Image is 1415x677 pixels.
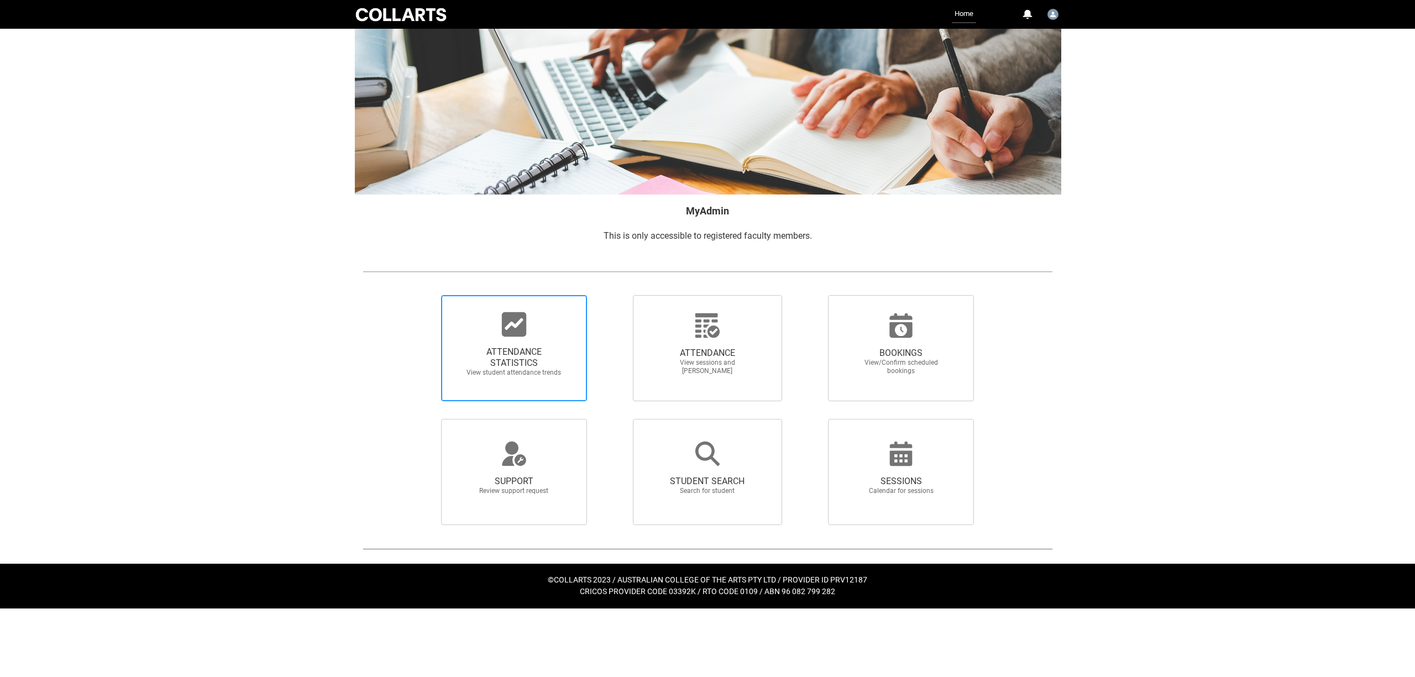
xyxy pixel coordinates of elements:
button: User Profile User16708864153372666841 [1045,4,1061,22]
span: View sessions and [PERSON_NAME] [659,359,756,375]
span: This is only accessible to registered faculty members. [604,230,812,241]
span: SESSIONS [852,476,950,487]
span: Review support request [465,487,563,495]
span: Calendar for sessions [852,487,950,495]
h2: MyAdmin [363,203,1052,218]
a: Home [952,6,976,23]
span: STUDENT SEARCH [659,476,756,487]
img: REDU_GREY_LINE [363,543,1052,554]
span: SUPPORT [465,476,563,487]
span: View student attendance trends [465,369,563,377]
img: REDU_GREY_LINE [363,266,1052,277]
span: View/Confirm scheduled bookings [852,359,950,375]
span: Search for student [659,487,756,495]
span: BOOKINGS [852,348,950,359]
span: ATTENDANCE [659,348,756,359]
span: ATTENDANCE STATISTICS [465,347,563,369]
img: User16708864153372666841 [1047,9,1058,20]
